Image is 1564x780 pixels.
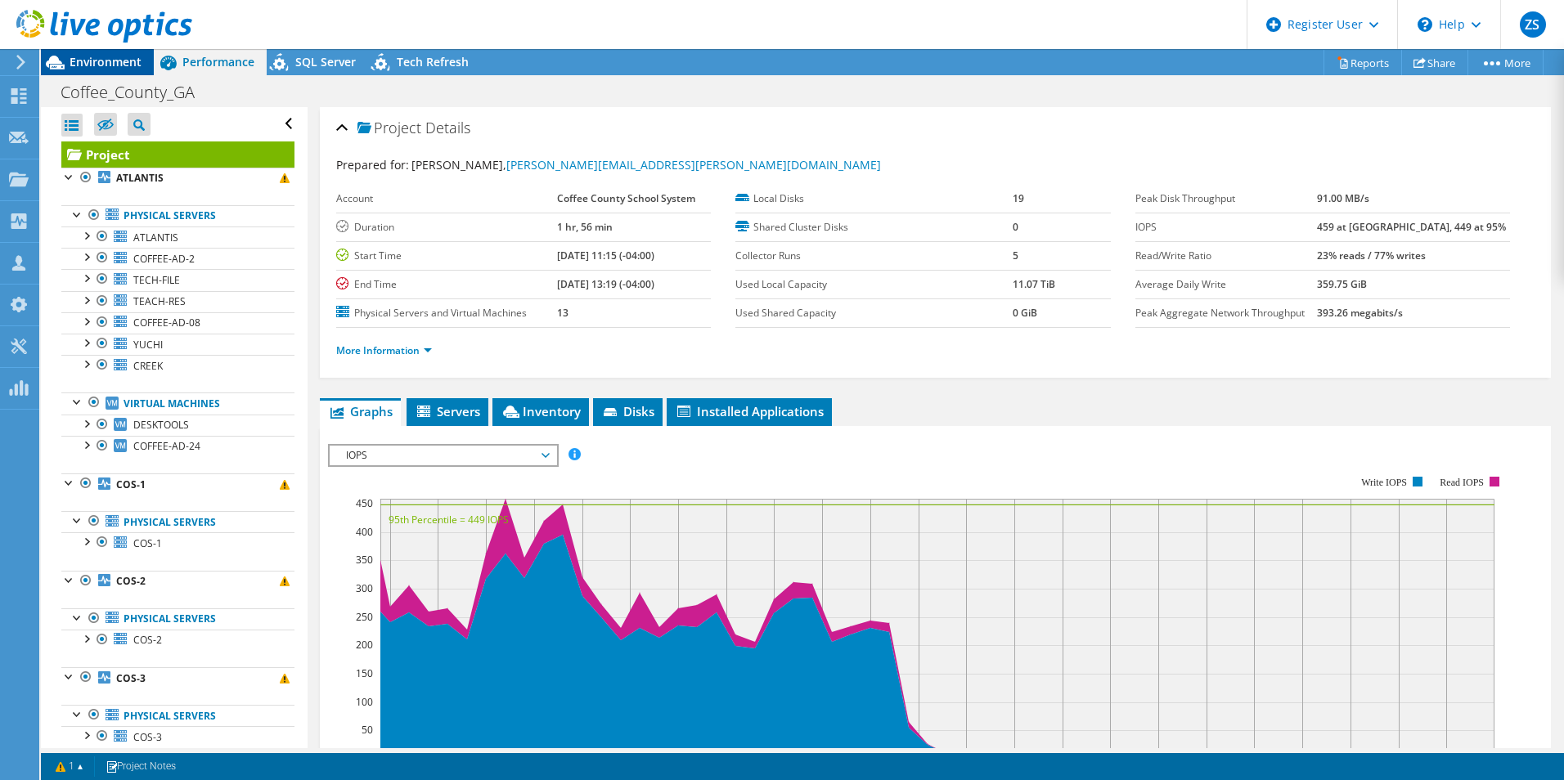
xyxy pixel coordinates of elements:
span: ZS [1520,11,1546,38]
span: Inventory [501,403,581,419]
a: Project [61,141,294,168]
label: Account [336,191,557,207]
label: IOPS [1135,219,1317,235]
text: Read IOPS [1440,477,1484,488]
a: COS-1 [61,473,294,495]
b: 393.26 megabits/s [1317,306,1403,320]
span: Disks [601,403,654,419]
a: TECH-FILE [61,269,294,290]
span: YUCHI [133,338,163,352]
span: Project [357,120,421,137]
label: Local Disks [735,191,1013,207]
a: TEACH-RES [61,291,294,312]
a: Project Notes [94,756,187,777]
span: SQL Server [295,54,356,69]
span: CREEK [133,359,163,373]
a: ATLANTIS [61,226,294,248]
span: Servers [415,403,480,419]
text: 250 [356,610,373,624]
a: More Information [336,343,432,357]
span: IOPS [338,446,548,465]
text: 50 [362,723,373,737]
span: Details [425,118,470,137]
a: COS-2 [61,571,294,592]
label: End Time [336,276,557,293]
b: 0 [1013,220,1018,234]
label: Read/Write Ratio [1135,248,1317,264]
label: Physical Servers and Virtual Machines [336,305,557,321]
label: Average Daily Write [1135,276,1317,293]
label: Prepared for: [336,157,409,173]
b: 13 [557,306,569,320]
b: [DATE] 11:15 (-04:00) [557,249,654,262]
text: 200 [356,638,373,652]
a: COFFEE-AD-2 [61,248,294,269]
text: 150 [356,666,373,680]
b: COS-3 [116,671,146,685]
a: 1 [44,756,95,777]
span: COFFEE-AD-2 [133,252,195,266]
text: 95th Percentile = 449 IOPS [389,513,509,527]
span: Tech Refresh [397,54,469,69]
span: ATLANTIS [133,231,178,244]
span: TECH-FILE [133,273,180,287]
b: 359.75 GiB [1317,277,1367,291]
a: DESKTOOLS [61,415,294,436]
b: 0 GiB [1013,306,1037,320]
text: 100 [356,695,373,709]
span: Installed Applications [675,403,824,419]
b: 459 at [GEOGRAPHIC_DATA], 449 at 95% [1317,220,1506,234]
a: COS-2 [61,630,294,651]
text: Write IOPS [1361,477,1407,488]
a: COS-1 [61,532,294,554]
a: Physical Servers [61,705,294,726]
svg: \n [1418,17,1432,32]
span: COS-1 [133,536,162,550]
a: Physical Servers [61,205,294,226]
b: COS-2 [116,574,146,588]
b: 19 [1013,191,1024,205]
text: 450 [356,496,373,510]
label: Used Local Capacity [735,276,1013,293]
span: TEACH-RES [133,294,186,308]
label: Used Shared Capacity [735,305,1013,321]
label: Start Time [336,248,557,264]
b: 23% reads / 77% writes [1317,249,1426,262]
a: CREEK [61,355,294,376]
a: COS-3 [61,726,294,747]
label: Collector Runs [735,248,1013,264]
a: Reports [1324,50,1402,75]
a: COS-3 [61,667,294,688]
span: COFFEE-AD-08 [133,316,200,329]
a: Physical Servers [61,511,294,532]
span: COS-2 [133,633,162,647]
a: YUCHI [61,334,294,355]
a: Virtual Machines [61,392,294,414]
b: 1 hr, 56 min [557,220,613,234]
a: [PERSON_NAME][EMAIL_ADDRESS][PERSON_NAME][DOMAIN_NAME] [506,157,881,173]
a: Physical Servers [61,608,294,630]
a: Share [1401,50,1468,75]
span: [PERSON_NAME], [411,157,881,173]
b: [DATE] 13:19 (-04:00) [557,277,654,291]
h1: Coffee_County_GA [53,83,220,101]
b: 91.00 MB/s [1317,191,1369,205]
b: Coffee County School System [557,191,695,205]
span: Performance [182,54,254,69]
a: COFFEE-AD-08 [61,312,294,334]
label: Peak Aggregate Network Throughput [1135,305,1317,321]
text: 350 [356,553,373,567]
label: Duration [336,219,557,235]
label: Peak Disk Throughput [1135,191,1317,207]
b: COS-1 [116,477,146,491]
a: COFFEE-AD-24 [61,436,294,457]
a: ATLANTIS [61,168,294,189]
text: 400 [356,525,373,539]
span: Graphs [328,403,393,419]
text: 300 [356,581,373,595]
span: DESKTOOLS [133,418,189,432]
b: 11.07 TiB [1013,277,1055,291]
b: ATLANTIS [116,171,164,185]
span: Environment [70,54,142,69]
label: Shared Cluster Disks [735,219,1013,235]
